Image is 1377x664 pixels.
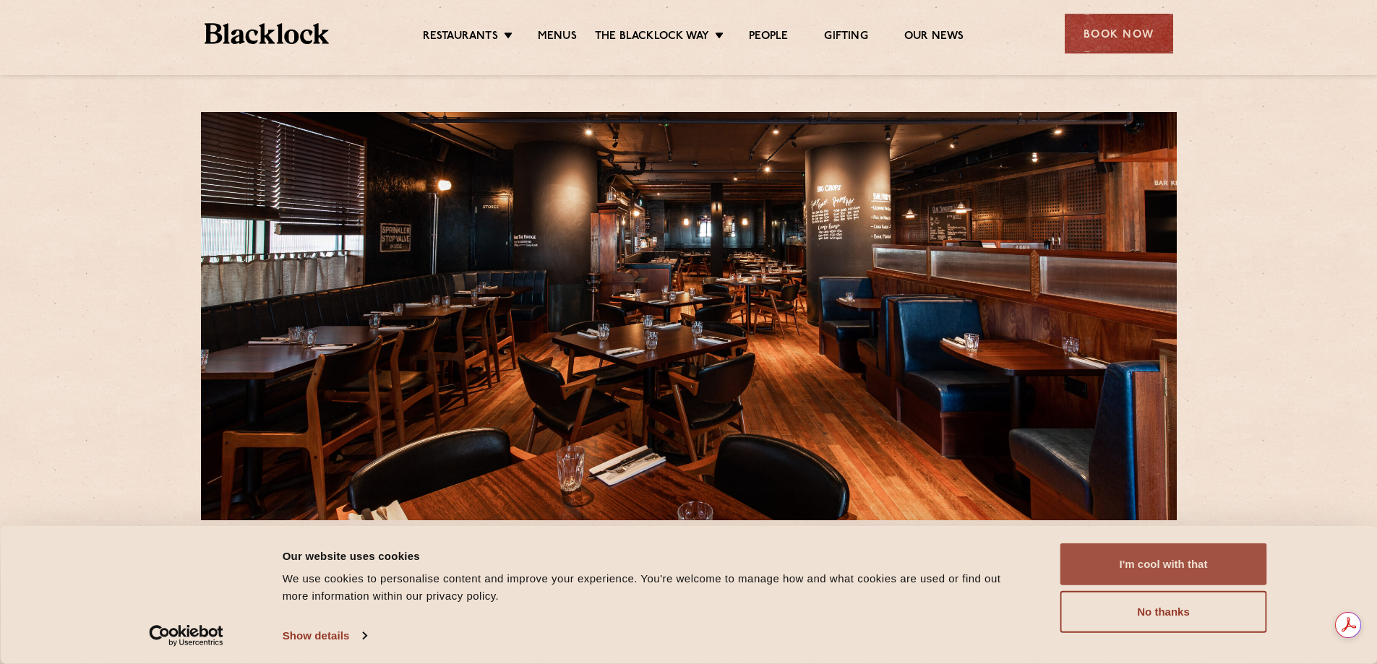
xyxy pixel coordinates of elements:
a: People [749,30,788,46]
img: BL_Textured_Logo-footer-cropped.svg [205,23,330,44]
a: Our News [904,30,964,46]
button: No thanks [1060,591,1267,633]
div: We use cookies to personalise content and improve your experience. You're welcome to manage how a... [283,570,1028,605]
a: Menus [538,30,577,46]
a: Gifting [824,30,867,46]
a: Restaurants [423,30,498,46]
div: Our website uses cookies [283,547,1028,564]
a: Show details [283,625,366,647]
div: Book Now [1065,14,1173,53]
a: The Blacklock Way [595,30,709,46]
a: Usercentrics Cookiebot - opens in a new window [123,625,249,647]
button: I'm cool with that [1060,543,1267,585]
